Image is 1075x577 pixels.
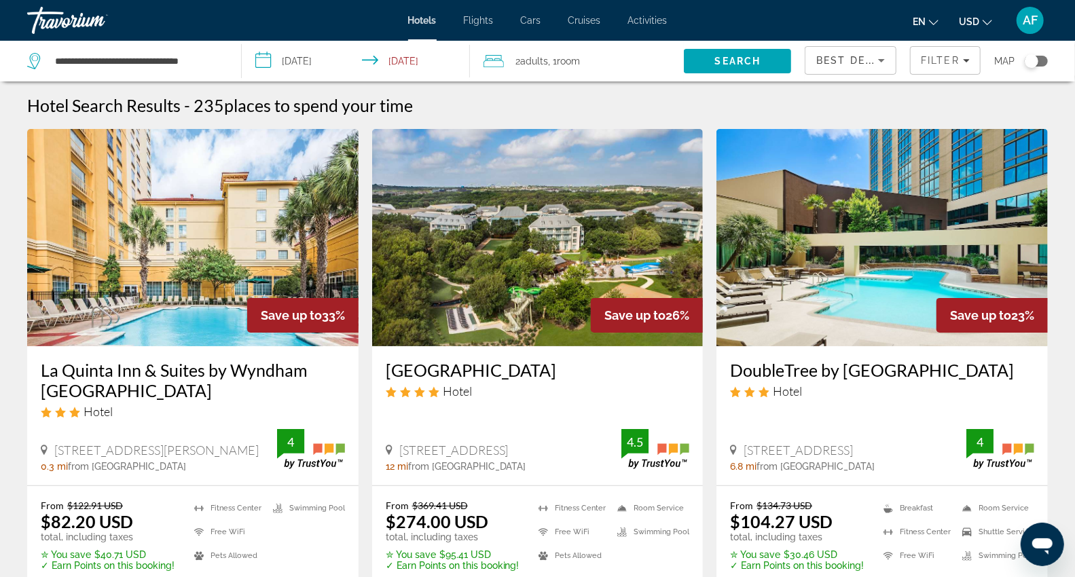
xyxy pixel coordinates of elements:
[966,429,1034,469] img: TrustYou guest rating badge
[568,15,601,26] a: Cruises
[1021,523,1064,566] iframe: Button to launch messaging window
[41,404,345,419] div: 3 star Hotel
[621,434,649,450] div: 4.5
[386,500,409,511] span: From
[913,12,939,31] button: Change language
[187,547,266,564] li: Pets Allowed
[816,52,885,69] mat-select: Sort by
[277,429,345,469] img: TrustYou guest rating badge
[684,49,791,73] button: Search
[41,549,175,560] p: $40.71 USD
[955,523,1034,540] li: Shuttle Service
[184,95,190,115] span: -
[41,560,175,571] p: ✓ Earn Points on this booking!
[386,549,436,560] span: ✮ You save
[521,56,549,67] span: Adults
[910,46,981,75] button: Filters
[532,500,611,517] li: Fitness Center
[386,549,520,560] p: $95.41 USD
[730,384,1034,398] div: 3 star Hotel
[194,95,413,115] h2: 235
[412,500,468,511] del: $369.41 USD
[730,500,753,511] span: From
[611,500,689,517] li: Room Service
[386,511,488,532] ins: $274.00 USD
[955,500,1034,517] li: Room Service
[1023,14,1038,27] span: AF
[757,500,812,511] del: $134.73 USD
[386,360,690,380] h3: [GEOGRAPHIC_DATA]
[224,95,413,115] span: places to spend your time
[611,523,689,540] li: Swimming Pool
[1015,55,1048,67] button: Toggle map
[715,56,761,67] span: Search
[966,434,994,450] div: 4
[621,429,689,469] img: TrustYou guest rating badge
[959,12,992,31] button: Change currency
[558,56,581,67] span: Room
[408,461,526,472] span: from [GEOGRAPHIC_DATA]
[955,547,1034,564] li: Swimming Pool
[921,55,960,66] span: Filter
[994,52,1015,71] span: Map
[443,384,472,398] span: Hotel
[386,461,408,472] span: 12 mi
[27,129,359,346] img: La Quinta Inn & Suites by Wyndham San Antonio Riverwalk
[54,443,259,458] span: [STREET_ADDRESS][PERSON_NAME]
[591,298,703,333] div: 26%
[464,15,494,26] a: Flights
[408,15,437,26] a: Hotels
[628,15,668,26] span: Activities
[68,461,186,472] span: from [GEOGRAPHIC_DATA]
[27,3,163,38] a: Travorium
[41,461,68,472] span: 0.3 mi
[950,308,1011,322] span: Save up to
[41,511,133,532] ins: $82.20 USD
[521,15,541,26] a: Cars
[877,547,955,564] li: Free WiFi
[372,129,704,346] img: Hyatt Regency Hill Country Resort & Spa
[277,434,304,450] div: 4
[41,532,175,542] p: total, including taxes
[549,52,581,71] span: , 1
[261,308,322,322] span: Save up to
[242,41,470,81] button: Select check in and out date
[41,549,91,560] span: ✮ You save
[187,523,266,540] li: Free WiFi
[470,41,685,81] button: Travelers: 2 adults, 0 children
[730,532,864,542] p: total, including taxes
[744,443,853,458] span: [STREET_ADDRESS]
[757,461,875,472] span: from [GEOGRAPHIC_DATA]
[532,523,611,540] li: Free WiFi
[716,129,1048,346] img: DoubleTree by Hilton San Antonio Airport
[730,461,757,472] span: 6.8 mi
[773,384,802,398] span: Hotel
[247,298,359,333] div: 33%
[41,500,64,511] span: From
[84,404,113,419] span: Hotel
[730,549,864,560] p: $30.46 USD
[816,55,887,66] span: Best Deals
[266,500,345,517] li: Swimming Pool
[386,532,520,542] p: total, including taxes
[386,384,690,398] div: 4 star Hotel
[877,523,955,540] li: Fitness Center
[54,51,221,71] input: Search hotel destination
[41,360,345,401] a: La Quinta Inn & Suites by Wyndham [GEOGRAPHIC_DATA]
[913,16,926,27] span: en
[386,560,520,571] p: ✓ Earn Points on this booking!
[730,511,833,532] ins: $104.27 USD
[730,360,1034,380] a: DoubleTree by [GEOGRAPHIC_DATA]
[399,443,509,458] span: [STREET_ADDRESS]
[516,52,549,71] span: 2
[67,500,123,511] del: $122.91 USD
[936,298,1048,333] div: 23%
